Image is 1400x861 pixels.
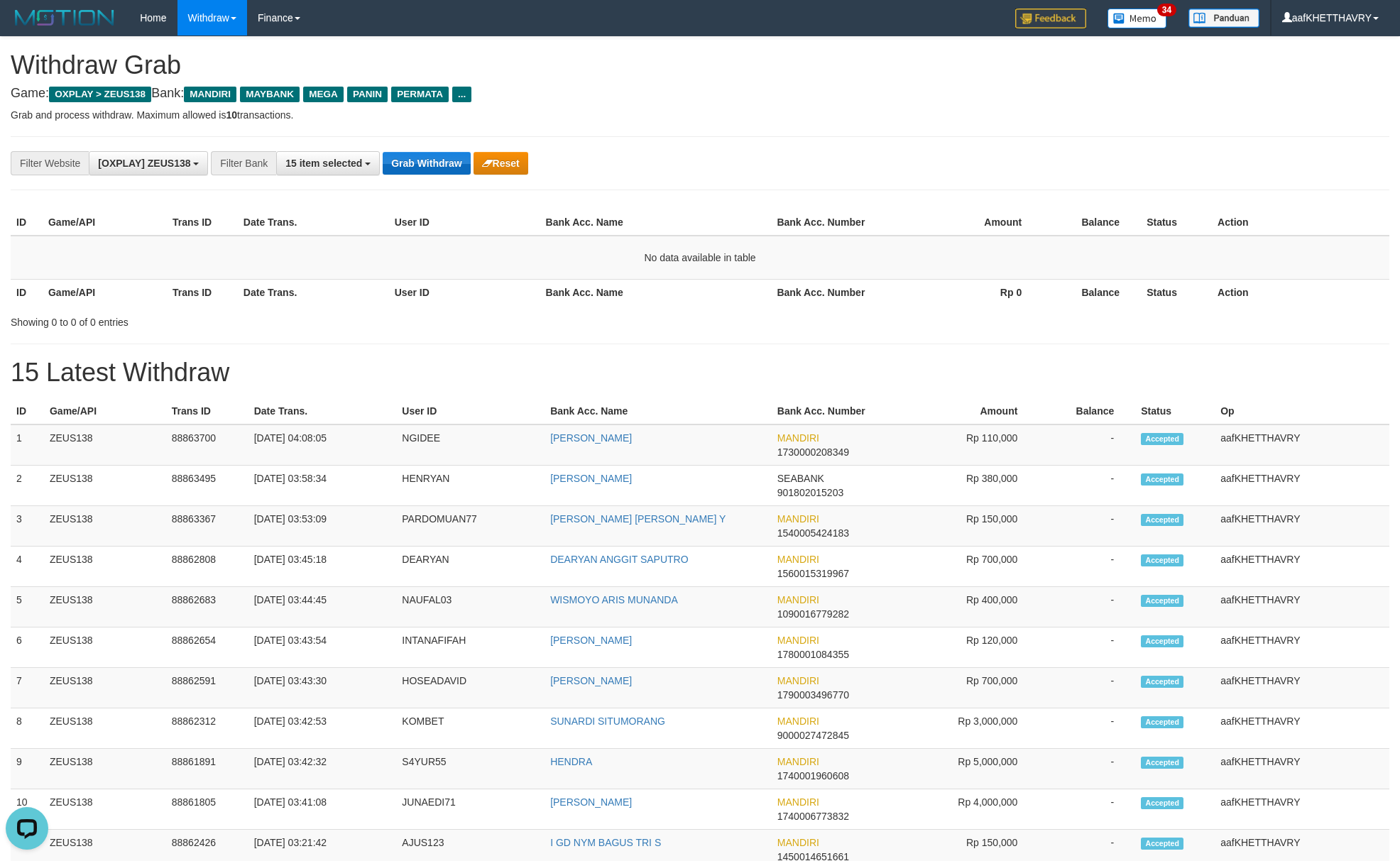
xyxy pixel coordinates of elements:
[49,87,151,102] span: OXPLAY > ZEUS138
[1215,547,1389,587] td: aafKHETTHAVRY
[1215,466,1389,506] td: aafKHETTHAVRY
[240,87,300,102] span: MAYBANK
[248,587,397,627] td: [DATE] 03:44:45
[1141,279,1212,305] th: Status
[238,279,389,305] th: Date Trans.
[11,547,44,587] td: 4
[44,708,166,749] td: ZEUS138
[777,811,849,822] span: Copy 1740006773832 to clipboard
[43,209,167,236] th: Game/API
[895,749,1039,789] td: Rp 5,000,000
[166,424,248,466] td: 88863700
[166,627,248,668] td: 88862654
[276,151,380,175] button: 15 item selected
[389,279,540,305] th: User ID
[1188,9,1259,28] img: panduan.png
[1108,9,1167,28] img: Button%20Memo.svg
[11,209,43,236] th: ID
[11,358,1389,387] h1: 15 Latest Withdraw
[166,547,248,587] td: 88862808
[777,568,849,579] span: Copy 1560015319967 to clipboard
[1015,9,1086,28] img: Feedback.jpg
[1039,627,1135,668] td: -
[347,87,388,102] span: PANIN
[166,789,248,830] td: 88861805
[540,209,772,236] th: Bank Acc. Name
[11,627,44,668] td: 6
[777,649,849,660] span: Copy 1780001084355 to clipboard
[248,789,397,830] td: [DATE] 03:41:08
[167,279,238,305] th: Trans ID
[772,398,895,424] th: Bank Acc. Number
[248,547,397,587] td: [DATE] 03:45:18
[1039,506,1135,547] td: -
[777,635,819,646] span: MANDIRI
[777,837,819,848] span: MANDIRI
[44,587,166,627] td: ZEUS138
[550,756,592,767] a: HENDRA
[1141,595,1183,607] span: Accepted
[777,730,849,741] span: Copy 9000027472845 to clipboard
[211,151,276,175] div: Filter Bank
[11,749,44,789] td: 9
[1215,627,1389,668] td: aafKHETTHAVRY
[777,608,849,620] span: Copy 1090016779282 to clipboard
[184,87,236,102] span: MANDIRI
[396,466,545,506] td: HENRYAN
[248,749,397,789] td: [DATE] 03:42:32
[166,506,248,547] td: 88863367
[1141,473,1183,486] span: Accepted
[895,506,1039,547] td: Rp 150,000
[777,487,843,498] span: Copy 901802015203 to clipboard
[777,770,849,782] span: Copy 1740001960608 to clipboard
[1039,708,1135,749] td: -
[44,398,166,424] th: Game/API
[540,279,772,305] th: Bank Acc. Name
[248,424,397,466] td: [DATE] 04:08:05
[166,708,248,749] td: 88862312
[777,594,819,605] span: MANDIRI
[1039,547,1135,587] td: -
[396,627,545,668] td: INTANAFIFAH
[226,109,237,121] strong: 10
[1141,757,1183,769] span: Accepted
[550,432,632,444] a: [PERSON_NAME]
[550,675,632,686] a: [PERSON_NAME]
[11,466,44,506] td: 2
[1039,668,1135,708] td: -
[166,466,248,506] td: 88863495
[895,547,1039,587] td: Rp 700,000
[777,554,819,565] span: MANDIRI
[1043,209,1141,236] th: Balance
[895,209,1043,236] th: Amount
[1215,789,1389,830] td: aafKHETTHAVRY
[550,635,632,646] a: [PERSON_NAME]
[895,708,1039,749] td: Rp 3,000,000
[11,7,119,28] img: MOTION_logo.png
[777,675,819,686] span: MANDIRI
[396,587,545,627] td: NAUFAL03
[44,424,166,466] td: ZEUS138
[895,398,1039,424] th: Amount
[11,51,1389,79] h1: Withdraw Grab
[11,424,44,466] td: 1
[396,424,545,466] td: NGIDEE
[1141,209,1212,236] th: Status
[248,668,397,708] td: [DATE] 03:43:30
[11,279,43,305] th: ID
[777,513,819,525] span: MANDIRI
[1215,749,1389,789] td: aafKHETTHAVRY
[895,466,1039,506] td: Rp 380,000
[895,627,1039,668] td: Rp 120,000
[550,796,632,808] a: [PERSON_NAME]
[777,756,819,767] span: MANDIRI
[1215,424,1389,466] td: aafKHETTHAVRY
[166,749,248,789] td: 88861891
[166,587,248,627] td: 88862683
[1043,279,1141,305] th: Balance
[1141,514,1183,526] span: Accepted
[248,627,397,668] td: [DATE] 03:43:54
[11,506,44,547] td: 3
[777,432,819,444] span: MANDIRI
[771,279,895,305] th: Bank Acc. Number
